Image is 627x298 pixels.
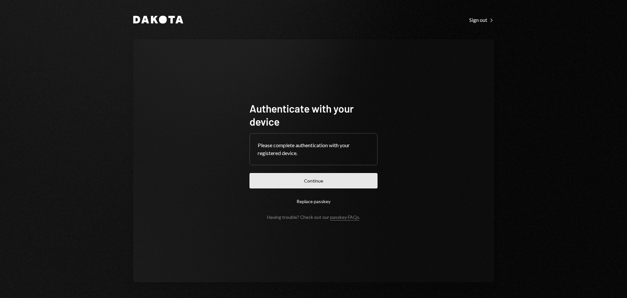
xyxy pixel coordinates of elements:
[469,17,494,23] div: Sign out
[249,173,378,188] button: Continue
[469,16,494,23] a: Sign out
[267,214,360,220] div: Having trouble? Check out our .
[249,102,378,128] h1: Authenticate with your device
[258,141,369,157] div: Please complete authentication with your registered device.
[249,194,378,209] button: Replace passkey
[330,214,359,220] a: passkey FAQs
